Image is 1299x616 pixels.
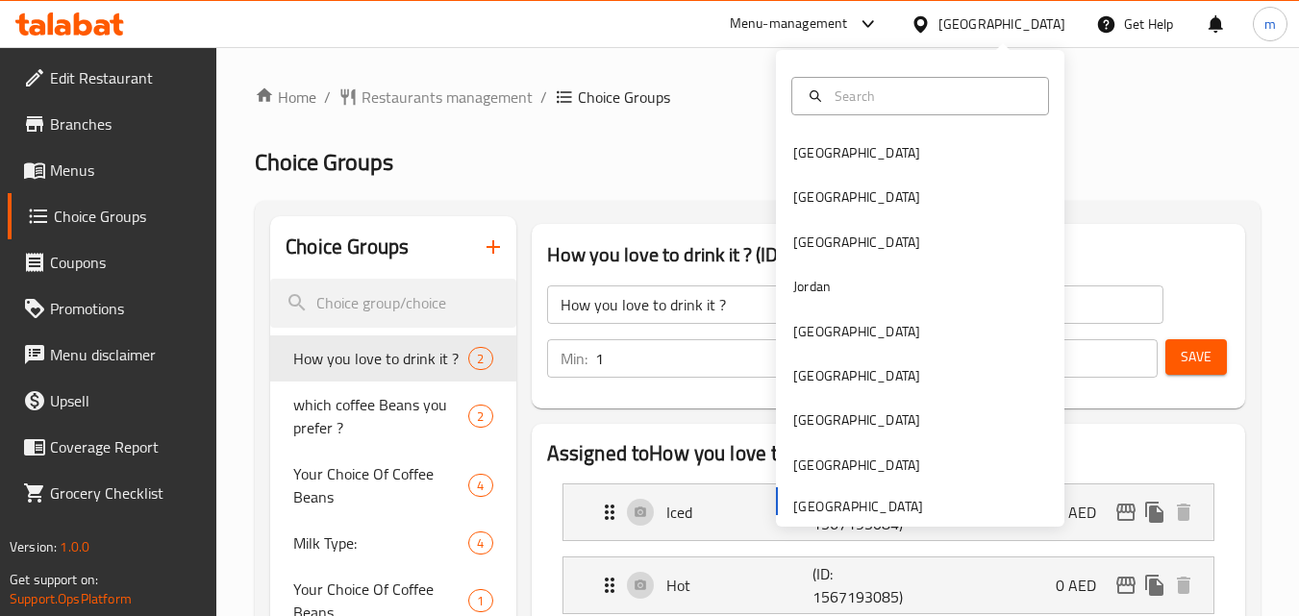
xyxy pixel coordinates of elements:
[324,86,331,109] li: /
[50,251,202,274] span: Coupons
[270,279,515,328] input: search
[469,477,491,495] span: 4
[666,501,813,524] p: Iced
[293,393,468,439] span: which coffee Beans you prefer ?
[468,531,492,554] div: Choices
[1169,498,1198,527] button: delete
[793,142,920,163] div: [GEOGRAPHIC_DATA]
[50,66,202,89] span: Edit Restaurant
[362,86,533,109] span: Restaurants management
[1112,498,1140,527] button: edit
[1056,501,1112,524] p: 0 AED
[54,205,202,228] span: Choice Groups
[547,476,1230,549] li: Expand
[793,409,920,431] div: [GEOGRAPHIC_DATA]
[338,86,533,109] a: Restaurants management
[255,86,316,109] a: Home
[1165,339,1227,375] button: Save
[10,586,132,611] a: Support.OpsPlatform
[578,86,670,109] span: Choice Groups
[8,378,217,424] a: Upsell
[563,484,1213,540] div: Expand
[8,55,217,101] a: Edit Restaurant
[540,86,547,109] li: /
[50,159,202,182] span: Menus
[293,347,468,370] span: How you love to drink it ?
[50,389,202,412] span: Upsell
[270,451,515,520] div: Your Choice Of Coffee Beans4
[50,297,202,320] span: Promotions
[1112,571,1140,600] button: edit
[50,481,202,505] span: Grocery Checklist
[469,592,491,610] span: 1
[1140,498,1169,527] button: duplicate
[293,462,468,508] span: Your Choice Of Coffee Beans
[812,562,911,608] p: (ID: 1567193085)
[827,86,1037,107] input: Search
[270,382,515,451] div: which coffee Beans you prefer ?2
[255,140,393,184] span: Choice Groups
[469,407,491,426] span: 2
[255,86,1261,109] nav: breadcrumb
[793,321,920,342] div: [GEOGRAPHIC_DATA]
[8,147,217,193] a: Menus
[50,112,202,136] span: Branches
[1264,13,1276,35] span: m
[468,405,492,428] div: Choices
[793,365,920,386] div: [GEOGRAPHIC_DATA]
[60,534,89,559] span: 1.0.0
[1056,574,1112,597] p: 0 AED
[8,285,217,332] a: Promotions
[8,193,217,239] a: Choice Groups
[8,239,217,285] a: Coupons
[793,455,920,476] div: [GEOGRAPHIC_DATA]
[50,435,202,458] span: Coverage Report
[793,276,831,297] div: Jordan
[10,567,98,592] span: Get support on:
[293,531,468,554] span: Milk Type:
[8,470,217,516] a: Grocery Checklist
[8,424,217,470] a: Coverage Report
[666,574,813,597] p: Hot
[10,534,57,559] span: Version:
[561,347,587,370] p: Min:
[8,332,217,378] a: Menu disclaimer
[469,534,491,553] span: 4
[1181,345,1212,369] span: Save
[730,12,848,36] div: Menu-management
[547,239,1230,270] h3: How you love to drink it ? (ID: 853462)
[8,101,217,147] a: Branches
[1140,571,1169,600] button: duplicate
[938,13,1065,35] div: [GEOGRAPHIC_DATA]
[50,343,202,366] span: Menu disclaimer
[547,439,1230,468] h2: Assigned to How you love to drink it ?
[270,335,515,382] div: How you love to drink it ?2
[286,233,409,261] h2: Choice Groups
[469,350,491,368] span: 2
[1169,571,1198,600] button: delete
[563,557,1213,613] div: Expand
[270,520,515,566] div: Milk Type:4
[793,186,920,208] div: [GEOGRAPHIC_DATA]
[812,489,911,535] p: (ID: 1567193084)
[793,232,920,253] div: [GEOGRAPHIC_DATA]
